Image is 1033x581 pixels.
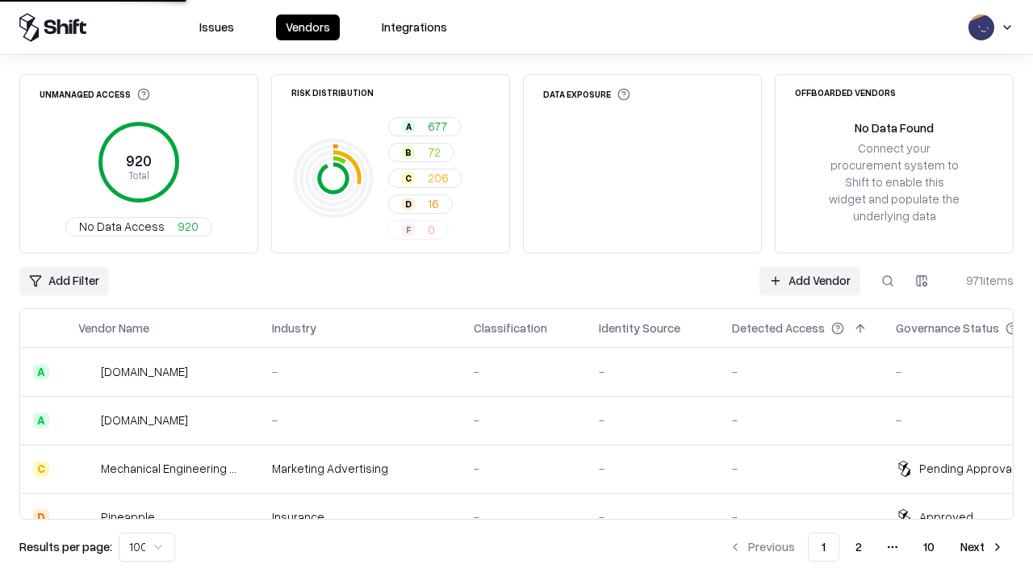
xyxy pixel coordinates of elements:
[78,364,94,380] img: automat-it.com
[428,144,441,161] span: 72
[33,412,49,428] div: A
[128,169,149,182] tspan: Total
[78,509,94,525] img: Pineapple
[101,363,188,380] div: [DOMAIN_NAME]
[126,152,152,169] tspan: 920
[719,533,1014,562] nav: pagination
[272,460,448,477] div: Marketing Advertising
[599,508,706,525] div: -
[732,363,870,380] div: -
[474,363,573,380] div: -
[402,146,415,159] div: B
[428,118,447,135] span: 677
[388,194,453,214] button: D16
[272,320,316,336] div: Industry
[474,412,573,428] div: -
[79,218,165,235] span: No Data Access
[599,363,706,380] div: -
[474,320,547,336] div: Classification
[732,320,825,336] div: Detected Access
[178,218,199,235] span: 920
[272,363,448,380] div: -
[78,320,149,336] div: Vendor Name
[402,198,415,211] div: D
[896,320,999,336] div: Governance Status
[732,508,870,525] div: -
[949,272,1014,289] div: 971 items
[101,508,155,525] div: Pineapple
[855,119,934,136] div: No Data Found
[276,15,340,40] button: Vendors
[599,412,706,428] div: -
[190,15,244,40] button: Issues
[33,461,49,477] div: C
[101,412,188,428] div: [DOMAIN_NAME]
[402,120,415,133] div: A
[272,412,448,428] div: -
[388,169,462,188] button: C206
[101,460,246,477] div: Mechanical Engineering World
[599,460,706,477] div: -
[919,508,973,525] div: Approved
[543,88,630,101] div: Data Exposure
[78,461,94,477] img: Mechanical Engineering World
[19,538,112,555] p: Results per page:
[843,533,875,562] button: 2
[732,460,870,477] div: -
[474,508,573,525] div: -
[33,364,49,380] div: A
[951,533,1014,562] button: Next
[808,533,839,562] button: 1
[759,266,860,295] a: Add Vendor
[33,509,49,525] div: D
[388,117,461,136] button: A677
[272,508,448,525] div: Insurance
[388,143,454,162] button: B72
[428,195,439,212] span: 16
[910,533,947,562] button: 10
[65,217,212,236] button: No Data Access920
[474,460,573,477] div: -
[40,88,150,101] div: Unmanaged Access
[599,320,680,336] div: Identity Source
[291,88,374,97] div: Risk Distribution
[19,266,109,295] button: Add Filter
[795,88,896,97] div: Offboarded Vendors
[428,169,449,186] span: 206
[732,412,870,428] div: -
[827,140,961,225] div: Connect your procurement system to Shift to enable this widget and populate the underlying data
[919,460,1014,477] div: Pending Approval
[402,172,415,185] div: C
[78,412,94,428] img: madisonlogic.com
[372,15,457,40] button: Integrations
